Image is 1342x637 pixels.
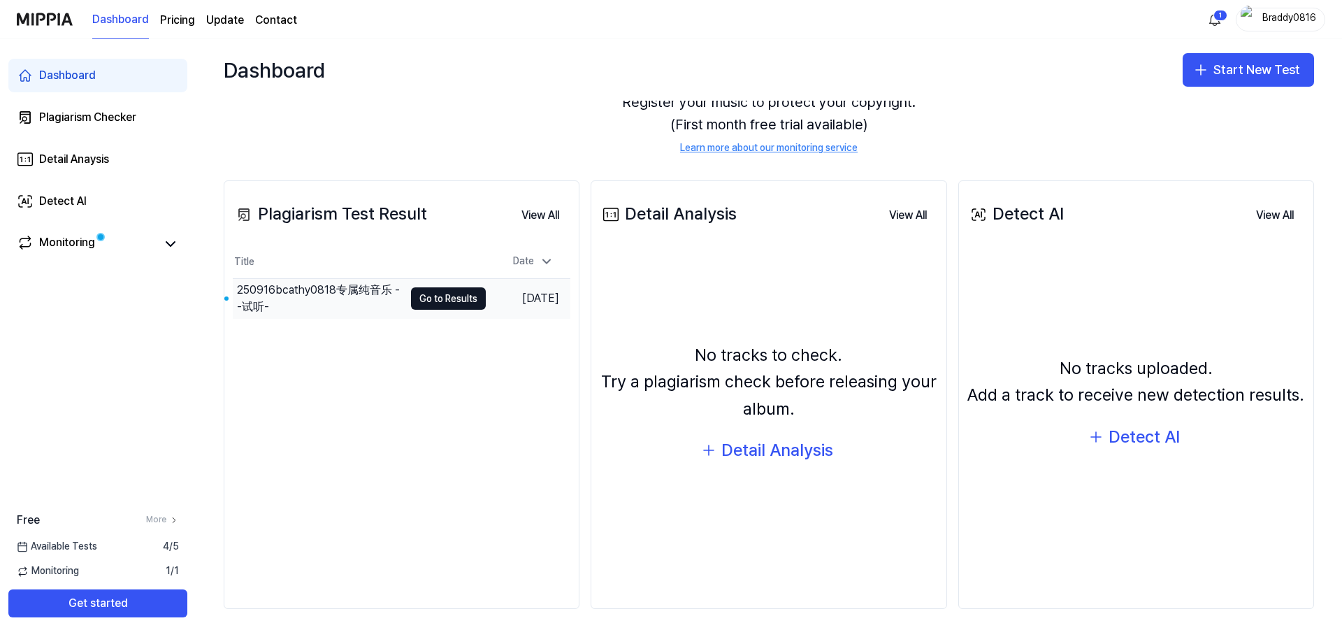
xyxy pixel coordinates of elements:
button: Go to Results [411,287,486,310]
div: Plagiarism Test Result [233,201,427,227]
a: Dashboard [92,1,149,39]
td: [DATE] [486,279,570,319]
div: Detect AI [1109,424,1180,450]
span: Available Tests [17,540,97,554]
a: View All [1245,200,1305,229]
div: Detect AI [967,201,1064,227]
div: Detail Analysis [721,437,833,464]
a: Pricing [160,12,195,29]
a: View All [878,200,938,229]
a: Contact [255,12,297,29]
span: Monitoring [17,564,79,578]
button: Detail Analysis [691,434,847,467]
img: profile [1241,6,1257,34]
button: View All [510,201,570,229]
div: 250916bcathy0818专属纯音乐 --试听- [237,282,404,315]
a: Learn more about our monitoring service [680,141,858,155]
a: Monitoring [17,234,157,254]
div: There are no songs registered for monitoring. Register your music to protect your copyright. (Fir... [224,52,1314,172]
div: Braddy0816 [1262,11,1316,27]
div: Dashboard [224,53,325,87]
div: Date [507,250,559,273]
button: Detect AI [1078,420,1194,454]
div: 1 [1213,10,1227,21]
a: More [146,514,179,526]
button: View All [1245,201,1305,229]
button: profileBraddy0816 [1236,8,1325,31]
span: Free [17,512,40,529]
img: 알림 [1206,11,1223,28]
div: Detail Analysis [600,201,737,227]
div: No tracks to check. Try a plagiarism check before releasing your album. [600,342,937,422]
div: Plagiarism Checker [39,109,136,126]
span: 4 / 5 [163,540,179,554]
button: Start New Test [1183,53,1314,87]
a: Dashboard [8,59,187,92]
div: Monitoring [39,234,95,254]
a: Plagiarism Checker [8,101,187,134]
button: View All [878,201,938,229]
a: Update [206,12,244,29]
th: Title [233,245,486,279]
a: Detect AI [8,185,187,218]
div: Detect AI [39,193,87,210]
a: Detail Anaysis [8,143,187,176]
div: Dashboard [39,67,96,84]
div: No tracks uploaded. Add a track to receive new detection results. [967,355,1304,409]
div: Detail Anaysis [39,151,109,168]
a: View All [510,200,570,229]
span: 1 / 1 [166,564,179,578]
button: Get started [8,589,187,617]
button: 알림1 [1204,8,1226,31]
